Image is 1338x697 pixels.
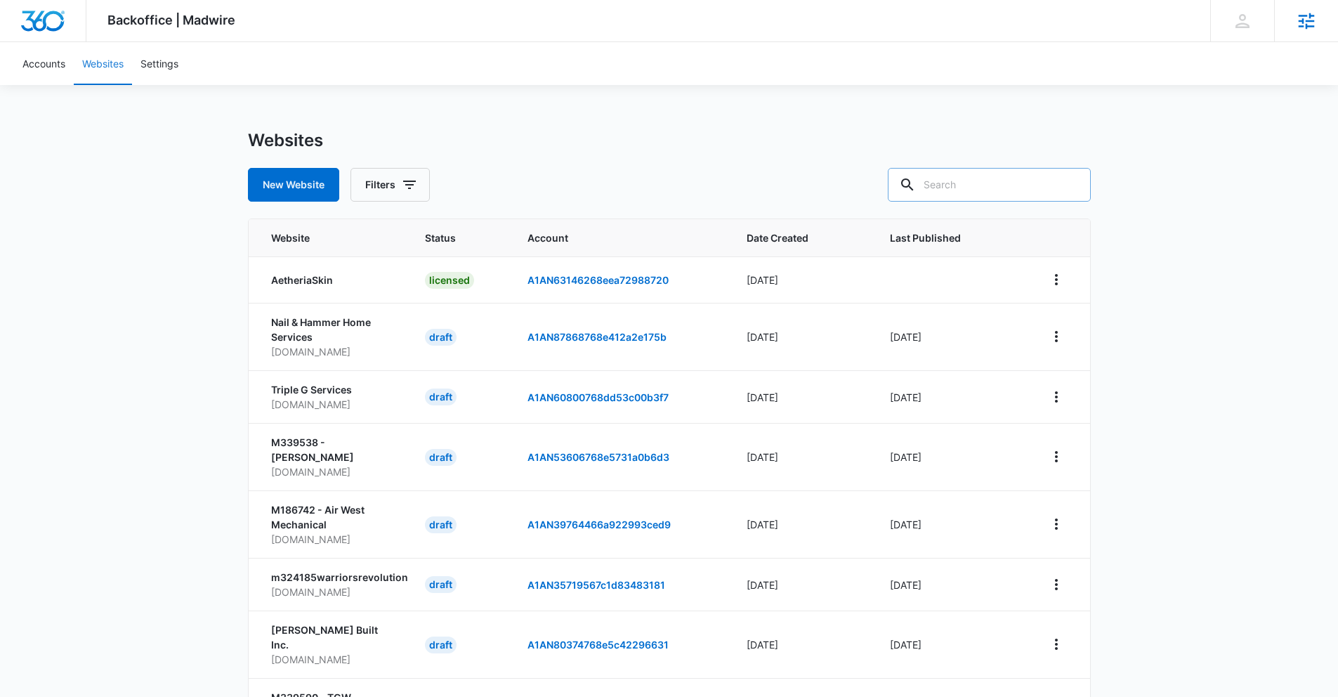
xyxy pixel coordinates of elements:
input: Search [888,168,1091,202]
p: M186742 - Air West Mechanical [271,502,392,532]
p: [DOMAIN_NAME] [271,344,392,359]
p: [DOMAIN_NAME] [271,464,392,479]
td: [DATE] [730,558,873,611]
div: draft [425,449,457,466]
a: A1AN87868768e412a2e175b [527,331,667,343]
span: Website [271,230,372,245]
a: A1AN53606768e5731a0b6d3 [527,451,669,463]
a: A1AN63146268eea72988720 [527,274,669,286]
a: Settings [132,42,187,85]
button: View More [1045,633,1068,656]
a: A1AN35719567c1d83483181 [527,579,665,591]
div: draft [425,389,457,405]
p: AetheriaSkin [271,273,392,287]
a: A1AN80374768e5c42296631 [527,639,669,651]
p: [DOMAIN_NAME] [271,585,392,599]
td: [DATE] [873,423,1028,490]
a: A1AN60800768dd53c00b3f7 [527,391,669,403]
p: [PERSON_NAME] Built Inc. [271,623,392,652]
button: View More [1045,445,1068,468]
p: [DOMAIN_NAME] [271,652,392,667]
p: Triple G Services [271,382,392,397]
p: m324185warriorsrevolution [271,570,392,585]
td: [DATE] [730,423,873,490]
span: Status [425,230,494,245]
div: licensed [425,272,474,289]
td: [DATE] [873,558,1028,611]
td: [DATE] [730,256,873,303]
h1: Websites [248,130,323,151]
div: draft [425,329,457,346]
td: [DATE] [730,370,873,423]
a: A1AN39764466a922993ced9 [527,519,671,530]
p: Nail & Hammer Home Services [271,315,392,344]
td: [DATE] [873,611,1028,678]
p: [DOMAIN_NAME] [271,397,392,412]
td: [DATE] [873,490,1028,558]
td: [DATE] [873,370,1028,423]
button: View More [1045,325,1068,348]
button: View More [1045,386,1068,408]
a: Websites [74,42,132,85]
a: Accounts [14,42,74,85]
button: Filters [350,168,430,202]
span: Date Created [747,230,836,245]
button: View More [1045,573,1068,596]
td: [DATE] [873,303,1028,370]
button: View More [1045,268,1068,291]
span: Last Published [890,230,990,245]
button: New Website [248,168,339,202]
div: draft [425,576,457,593]
p: [DOMAIN_NAME] [271,532,392,547]
p: M339538 - [PERSON_NAME] [271,435,392,464]
div: draft [425,637,457,653]
span: Backoffice | Madwire [107,13,235,27]
div: draft [425,516,457,533]
button: View More [1045,513,1068,535]
td: [DATE] [730,490,873,558]
td: [DATE] [730,303,873,370]
span: Account [527,230,713,245]
td: [DATE] [730,611,873,678]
